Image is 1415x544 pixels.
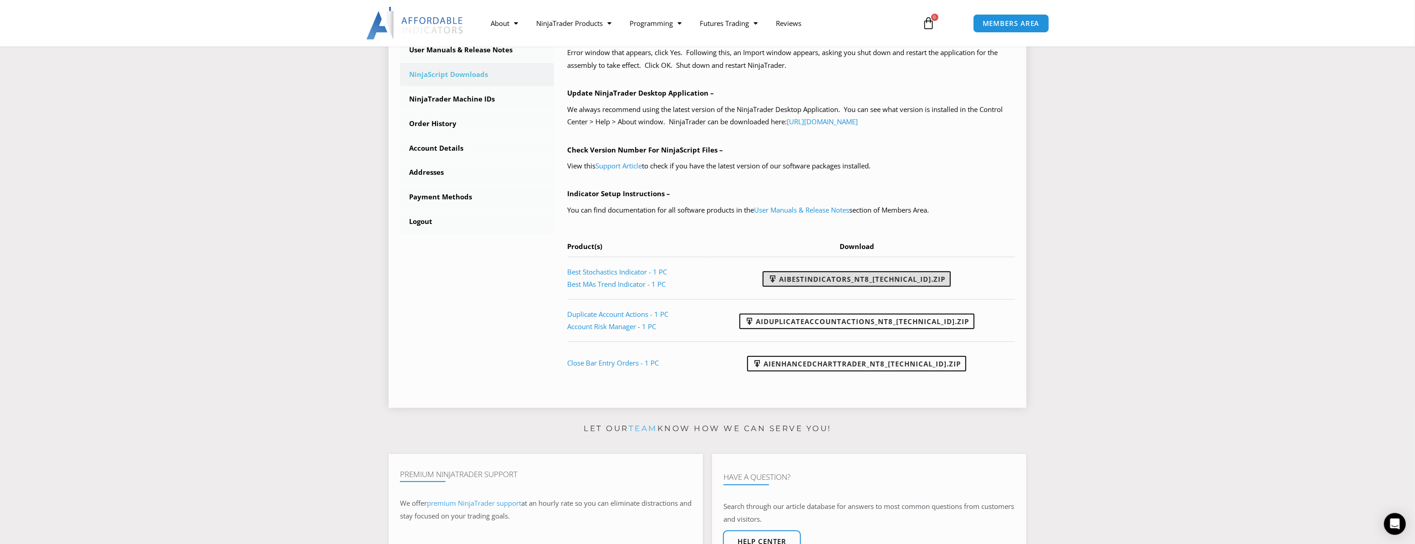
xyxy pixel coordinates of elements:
a: Support Article [596,161,642,170]
a: Futures Trading [691,13,767,34]
a: Reviews [767,13,810,34]
span: 0 [931,14,938,21]
a: Best MAs Trend Indicator - 1 PC [568,280,666,289]
span: at an hourly rate so you can eliminate distractions and stay focused on your trading goals. [400,498,692,520]
p: Search through our article database for answers to most common questions from customers and visit... [723,500,1015,526]
p: Let our know how we can serve you! [389,422,1026,436]
a: [URL][DOMAIN_NAME] [787,117,858,126]
h4: Premium NinjaTrader Support [400,470,692,479]
a: Best Stochastics Indicator - 1 PC [568,267,667,276]
a: User Manuals & Release Notes [400,38,554,62]
span: MEMBERS AREA [983,20,1040,27]
a: Logout [400,210,554,234]
a: AIEnhancedChartTrader_NT8_[TECHNICAL_ID].zip [747,356,966,371]
h4: Have A Question? [723,473,1015,482]
a: User Manuals & Release Notes [754,205,850,214]
span: Download [840,242,874,251]
nav: Account pages [400,14,554,234]
a: Account Details [400,137,554,160]
span: We offer [400,498,427,508]
a: Account Risk Manager - 1 PC [568,322,656,331]
p: We always recommend using the latest version of the NinjaTrader Desktop Application. You can see ... [568,103,1015,129]
a: Addresses [400,161,554,184]
nav: Menu [482,13,912,34]
a: NinjaTrader Products [527,13,620,34]
a: NinjaScript Downloads [400,63,554,86]
a: Payment Methods [400,185,554,209]
a: Close Bar Entry Orders - 1 PC [568,358,659,367]
a: NinjaTrader Machine IDs [400,87,554,111]
a: AIBestIndicators_NT8_[TECHNICAL_ID].zip [763,271,951,287]
p: You can find documentation for all software products in the section of Members Area. [568,204,1015,217]
a: AIDuplicateAccountActions_NT8_[TECHNICAL_ID].zip [739,314,974,329]
p: In the Control Center window, select Tools > Import > NinjaScript Add-On. Locate the saved NinjaS... [568,34,1015,72]
span: Product(s) [568,242,603,251]
a: Programming [620,13,691,34]
b: Check Version Number For NinjaScript Files – [568,145,723,154]
b: Update NinjaTrader Desktop Application – [568,88,714,97]
a: 0 [909,10,949,36]
div: Open Intercom Messenger [1384,513,1406,535]
a: About [482,13,527,34]
img: LogoAI | Affordable Indicators – NinjaTrader [366,7,464,40]
b: Indicator Setup Instructions – [568,189,671,198]
p: View this to check if you have the latest version of our software packages installed. [568,160,1015,173]
a: Order History [400,112,554,136]
a: team [629,424,657,433]
a: MEMBERS AREA [973,14,1049,33]
a: Duplicate Account Actions - 1 PC [568,310,669,319]
a: premium NinjaTrader support [427,498,521,508]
